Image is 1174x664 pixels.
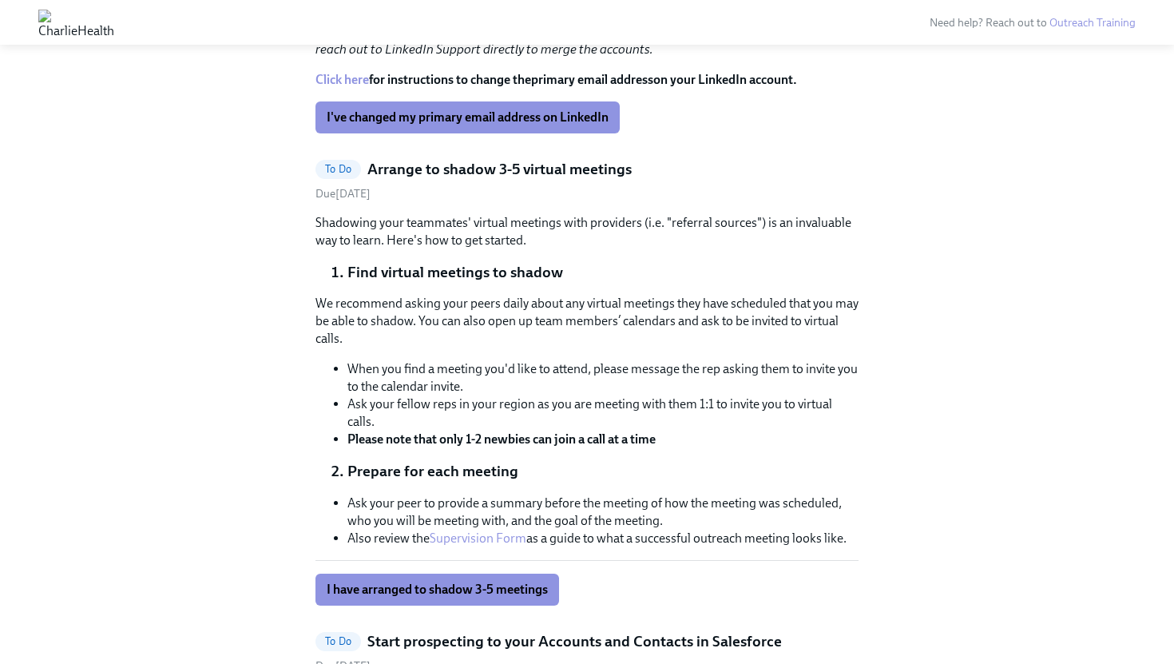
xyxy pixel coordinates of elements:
li: Ask your peer to provide a summary before the meeting of how the meeting was scheduled, who you w... [347,495,859,530]
span: Tuesday, August 12th 2025, 10:00 am [315,187,371,201]
h5: Arrange to shadow 3-5 virtual meetings [367,159,632,180]
li: Find virtual meetings to shadow [347,262,859,283]
strong: for instructions to change the on your LinkedIn account. [315,72,797,87]
a: Supervision Form [430,531,526,546]
strong: Please note that only 1-2 newbies can join a call at a time [347,431,656,447]
li: Ask your fellow reps in your region as you are meeting with them 1:1 to invite you to virtual calls. [347,396,859,431]
span: To Do [315,163,361,175]
span: To Do [315,635,361,647]
button: I have arranged to shadow 3-5 meetings [315,574,559,606]
h5: Start prospecting to your Accounts and Contacts in Salesforce [367,631,782,652]
span: Need help? Reach out to [930,16,1136,30]
a: Outreach Training [1049,16,1136,30]
li: When you find a meeting you'd like to attend, please message the rep asking them to invite you to... [347,360,859,396]
p: We recommend asking your peers daily about any virtual meetings they have scheduled that you may ... [315,295,859,348]
strong: primary email address [531,72,653,87]
p: Shadowing your teammates' virtual meetings with providers (i.e. "referral sources") is an invalua... [315,214,859,249]
a: To DoArrange to shadow 3-5 virtual meetingsDue[DATE] [315,159,859,201]
a: Click here [315,72,369,87]
span: I have arranged to shadow 3-5 meetings [327,582,548,598]
span: I've changed my primary email address on LinkedIn [327,109,609,125]
img: CharlieHealth [38,10,114,35]
button: I've changed my primary email address on LinkedIn [315,101,620,133]
li: Prepare for each meeting [347,461,859,482]
li: Also review the as a guide to what a successful outreach meeting looks like. [347,530,859,547]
